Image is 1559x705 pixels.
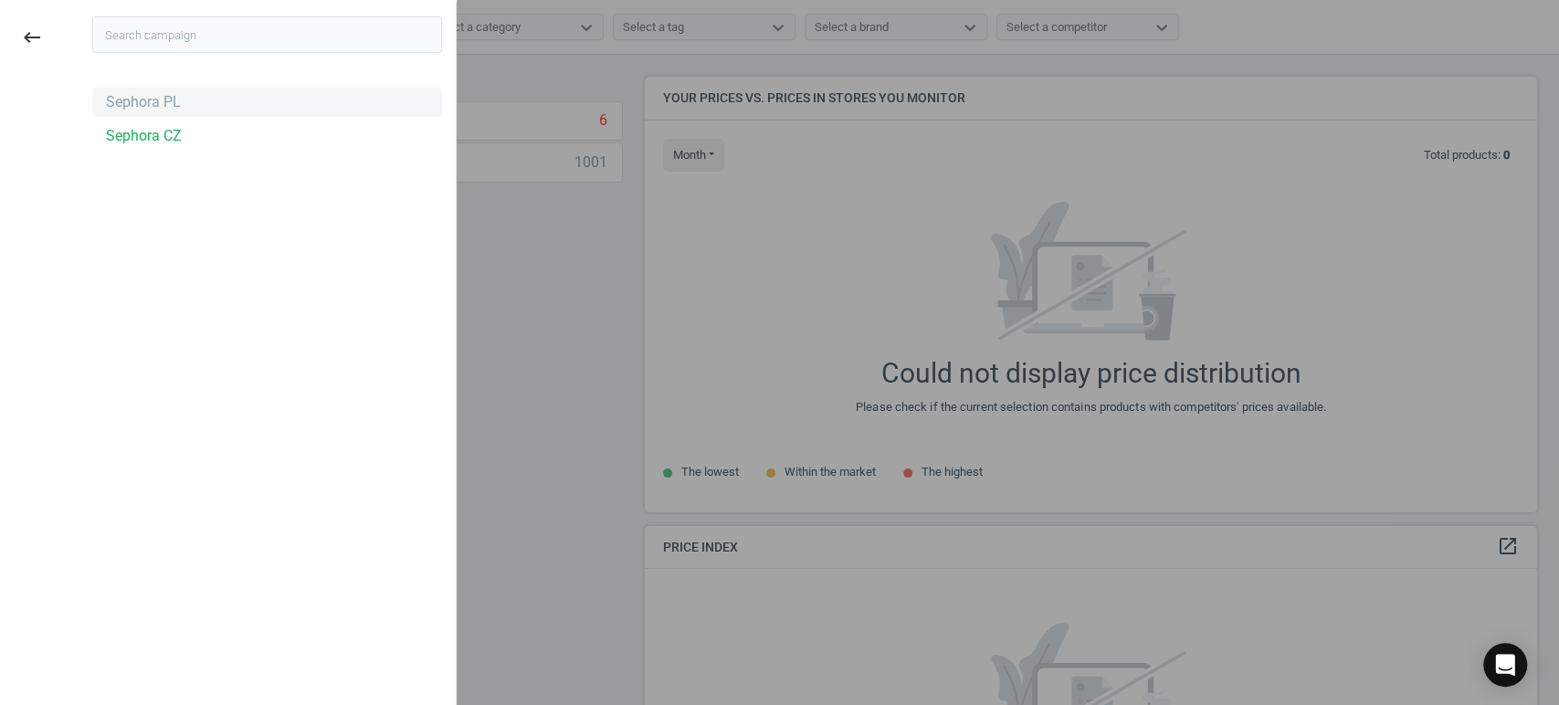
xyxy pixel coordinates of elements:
[21,26,43,48] i: keyboard_backspace
[106,126,182,146] div: Sephora CZ
[92,16,442,53] input: Search campaign
[1483,643,1527,687] div: Open Intercom Messenger
[106,92,181,112] div: Sephora PL
[11,16,53,59] button: keyboard_backspace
